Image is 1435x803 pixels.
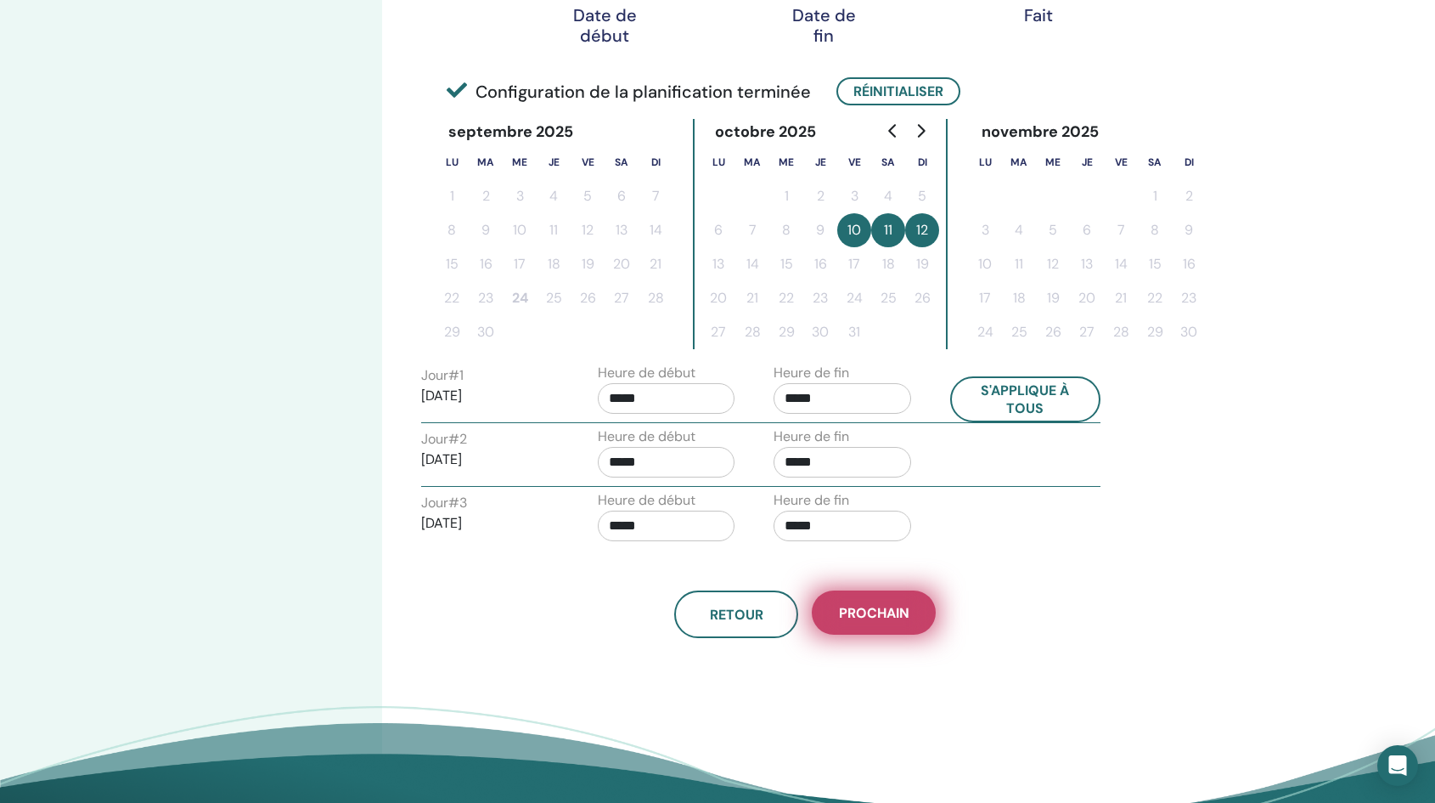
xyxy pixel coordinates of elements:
div: Open Intercom Messenger [1377,745,1418,786]
button: 26 [571,281,605,315]
button: 19 [1036,281,1070,315]
button: 20 [1070,281,1104,315]
th: vendredi [571,145,605,179]
p: [DATE] [421,386,559,406]
th: vendredi [837,145,871,179]
button: 2 [803,179,837,213]
button: 16 [469,247,503,281]
button: 21 [1104,281,1138,315]
button: 10 [837,213,871,247]
button: 5 [1036,213,1070,247]
label: Jour # 3 [421,493,467,513]
div: octobre 2025 [701,119,830,145]
button: 14 [735,247,769,281]
th: mardi [469,145,503,179]
th: mardi [1002,145,1036,179]
button: 3 [503,179,537,213]
th: samedi [871,145,905,179]
button: 14 [1104,247,1138,281]
th: samedi [1138,145,1172,179]
button: 9 [803,213,837,247]
th: lundi [701,145,735,179]
div: Date de fin [781,5,866,46]
span: Retour [710,606,763,624]
button: 15 [1138,247,1172,281]
button: 18 [871,247,905,281]
button: 25 [1002,315,1036,349]
th: dimanche [905,145,939,179]
th: mercredi [769,145,803,179]
th: mercredi [503,145,537,179]
button: 12 [905,213,939,247]
button: 24 [503,281,537,315]
button: 11 [1002,247,1036,281]
th: mardi [735,145,769,179]
button: 8 [435,213,469,247]
button: 19 [905,247,939,281]
button: 13 [701,247,735,281]
button: 11 [871,213,905,247]
button: 23 [469,281,503,315]
button: 3 [968,213,1002,247]
button: 14 [639,213,672,247]
label: Heure de fin [774,427,849,447]
label: Heure de début [598,363,695,383]
button: 24 [968,315,1002,349]
button: 1 [435,179,469,213]
button: 29 [435,315,469,349]
button: 30 [1172,315,1206,349]
button: 27 [701,315,735,349]
p: [DATE] [421,513,559,534]
button: 20 [701,281,735,315]
div: Fait [996,5,1081,25]
button: Réinitialiser [836,77,960,105]
label: Heure de fin [774,363,849,383]
button: 27 [1070,315,1104,349]
th: vendredi [1104,145,1138,179]
button: 24 [837,281,871,315]
button: 12 [571,213,605,247]
th: lundi [435,145,469,179]
button: 30 [803,315,837,349]
button: 1 [769,179,803,213]
div: novembre 2025 [968,119,1113,145]
button: 22 [1138,281,1172,315]
button: 21 [735,281,769,315]
button: 4 [537,179,571,213]
button: 17 [837,247,871,281]
button: 10 [968,247,1002,281]
button: 23 [1172,281,1206,315]
label: Heure de début [598,490,695,511]
button: 2 [1172,179,1206,213]
button: 20 [605,247,639,281]
th: lundi [968,145,1002,179]
th: dimanche [639,145,672,179]
button: Go to next month [907,114,934,148]
label: Jour # 2 [421,429,467,450]
label: Heure de fin [774,490,849,511]
button: 23 [803,281,837,315]
button: 29 [1138,315,1172,349]
button: 25 [537,281,571,315]
button: 12 [1036,247,1070,281]
button: 26 [905,281,939,315]
button: 27 [605,281,639,315]
button: 9 [469,213,503,247]
button: 7 [639,179,672,213]
button: 4 [871,179,905,213]
button: 8 [1138,213,1172,247]
button: 15 [435,247,469,281]
button: 28 [639,281,672,315]
label: Jour # 1 [421,365,464,386]
button: 5 [905,179,939,213]
th: jeudi [1070,145,1104,179]
button: 18 [1002,281,1036,315]
th: samedi [605,145,639,179]
button: 6 [701,213,735,247]
div: septembre 2025 [435,119,588,145]
button: Retour [674,591,798,638]
button: 29 [769,315,803,349]
button: 5 [571,179,605,213]
label: Heure de début [598,427,695,447]
button: 19 [571,247,605,281]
